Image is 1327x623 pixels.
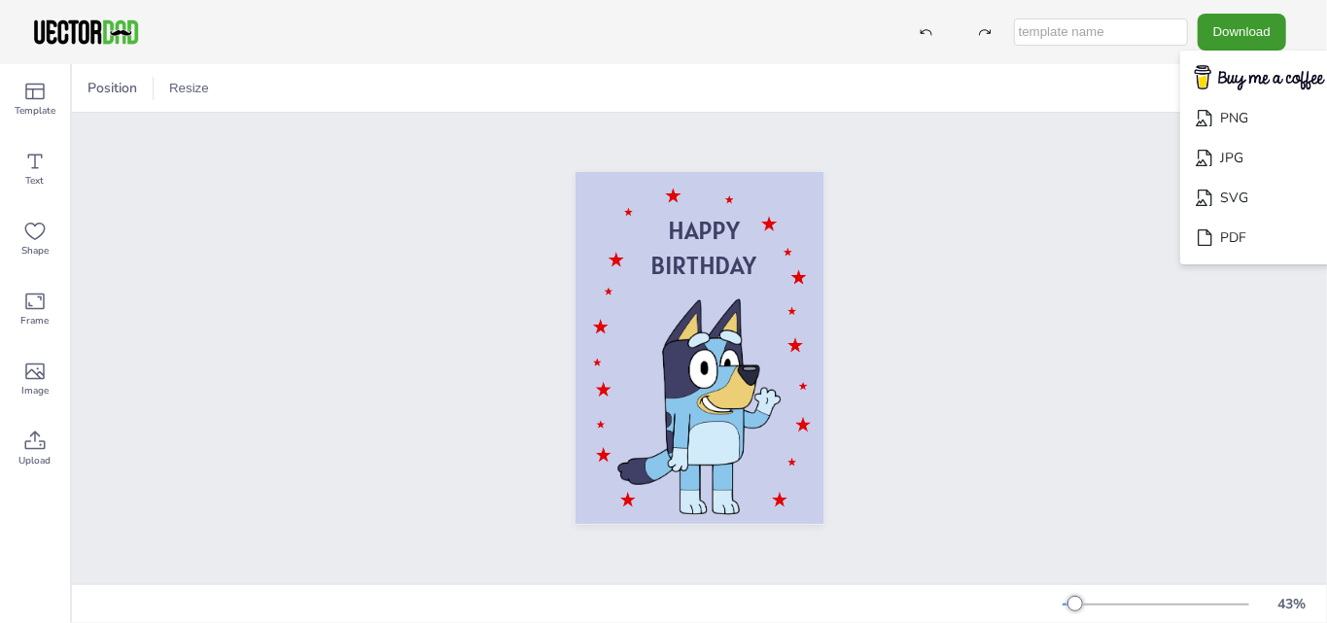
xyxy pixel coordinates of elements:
span: HAPPY [668,215,740,247]
span: Position [84,79,141,97]
span: BIRTHDAY [650,250,756,282]
span: Template [15,103,55,119]
button: Download [1198,14,1286,50]
span: Frame [21,313,50,329]
span: Shape [21,243,49,259]
img: VectorDad-1.png [31,17,141,47]
span: Image [21,383,49,398]
span: Upload [19,453,52,468]
span: Text [26,173,45,189]
input: template name [1014,18,1188,46]
button: Resize [161,73,217,104]
div: 43 % [1269,595,1315,613]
